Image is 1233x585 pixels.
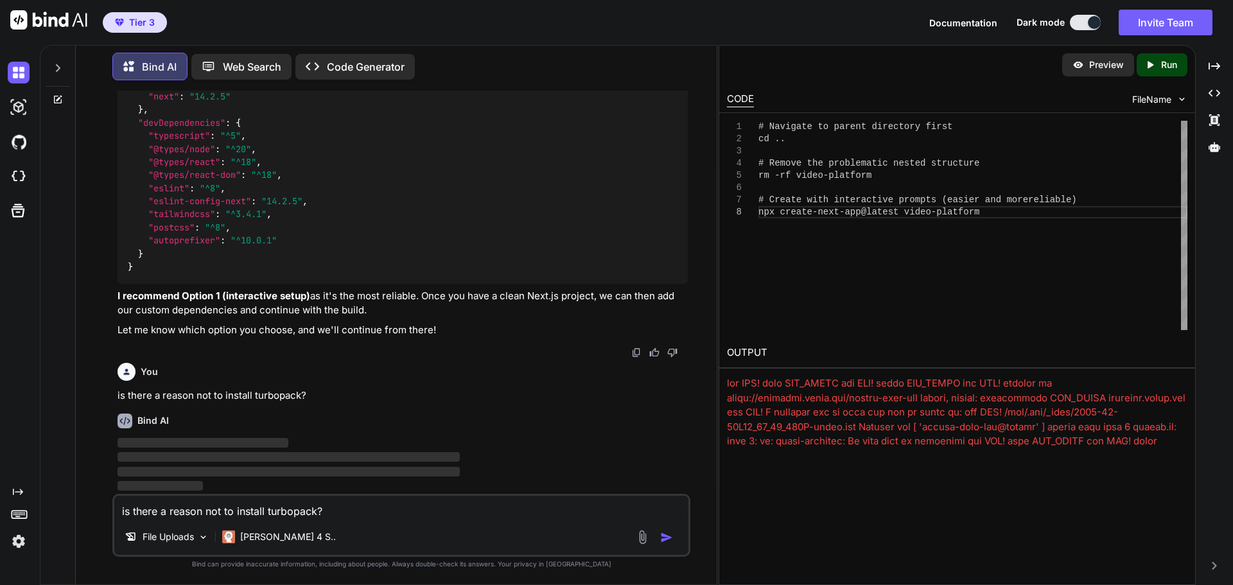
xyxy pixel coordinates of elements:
span: "eslint" [148,182,189,194]
span: "^10.0.1" [231,235,277,247]
img: Bind AI [10,10,87,30]
span: } [138,104,143,116]
p: as it's the most reliable. Once you have a clean Next.js project, we can then add our custom depe... [118,289,688,318]
img: githubDark [8,131,30,153]
span: "^20" [225,143,251,155]
div: CODE [727,92,754,107]
span: Documentation [929,17,997,28]
span: ‌ [118,438,288,448]
span: : [210,130,215,141]
span: "^3.4.1" [225,209,267,220]
span: , [277,170,282,181]
p: Bind AI [142,59,177,74]
span: , [220,182,225,194]
span: : [251,195,256,207]
img: attachment [635,530,650,545]
span: "^18" [231,156,256,168]
span: , [267,209,272,220]
span: reliable) [1028,195,1077,205]
img: settings [8,530,30,552]
span: : [179,91,184,102]
img: dislike [667,347,678,358]
img: cloudideIcon [8,166,30,188]
p: File Uploads [143,530,194,543]
span: "next" [148,91,179,102]
button: premiumTier 3 [103,12,167,33]
img: preview [1072,59,1084,71]
button: Invite Team [1119,10,1212,35]
strong: I recommend Option 1 (interactive setup) [118,290,310,302]
span: "postcss" [148,222,195,233]
span: : [215,209,220,220]
span: , [251,143,256,155]
img: like [649,347,660,358]
p: Let me know which option you choose, and we'll continue from there! [118,323,688,338]
span: : [195,222,200,233]
div: 4 [727,157,742,170]
p: Code Generator [327,59,405,74]
span: : [241,170,246,181]
span: "@types/react" [148,156,220,168]
span: , [256,156,261,168]
h2: OUTPUT [719,338,1195,368]
span: : [220,235,225,247]
span: rm -rf video-platform [758,170,871,180]
span: "@types/node" [148,143,215,155]
span: FileName [1132,93,1171,106]
span: "^18" [251,170,277,181]
span: "14.2.5" [261,195,302,207]
img: copy [631,347,642,358]
div: 7 [727,194,742,206]
span: : [225,117,231,128]
span: , [143,104,148,116]
span: "^5" [220,130,241,141]
div: 8 [727,206,742,218]
h6: You [141,365,158,378]
span: npx create-next-app@latest video-platform [758,207,979,217]
span: "@types/react-dom" [148,170,241,181]
span: "^8" [200,182,220,194]
p: [PERSON_NAME] 4 S.. [240,530,336,543]
button: Documentation [929,16,997,30]
img: chevron down [1176,94,1187,105]
span: # Navigate to parent directory first [758,121,952,132]
p: Web Search [223,59,281,74]
span: "^8" [205,222,225,233]
span: : [215,143,220,155]
span: ‌ [118,467,460,476]
img: icon [660,531,673,544]
img: Pick Models [198,532,209,543]
span: cd .. [758,134,785,144]
span: ‌ [118,481,203,491]
span: , [302,195,308,207]
img: Claude 4 Sonnet [222,530,235,543]
span: "typescript" [148,130,210,141]
span: Dark mode [1017,16,1065,29]
div: 5 [727,170,742,182]
span: "eslint-config-next" [148,195,251,207]
div: 1 [727,121,742,133]
span: "tailwindcss" [148,209,215,220]
p: Bind can provide inaccurate information, including about people. Always double-check its answers.... [112,559,690,569]
p: is there a reason not to install turbopack? [118,389,688,403]
span: ‌ [118,452,460,462]
p: Preview [1089,58,1124,71]
span: } [138,248,143,259]
div: 2 [727,133,742,145]
img: premium [115,19,124,26]
span: : [220,156,225,168]
span: : [189,182,195,194]
span: , [225,222,231,233]
div: 6 [727,182,742,194]
span: { [236,117,241,128]
span: "devDependencies" [138,117,225,128]
p: Run [1161,58,1177,71]
h6: Bind AI [137,414,169,427]
span: "autoprefixer" [148,235,220,247]
span: "14.2.5" [189,91,231,102]
span: Tier 3 [129,16,155,29]
span: , [241,130,246,141]
span: # Remove the problematic nested structure [758,158,979,168]
span: } [128,261,133,272]
div: 3 [727,145,742,157]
